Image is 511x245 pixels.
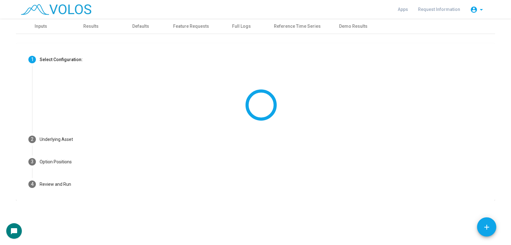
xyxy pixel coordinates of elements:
div: Full Logs [232,23,251,30]
mat-icon: arrow_drop_down [478,6,485,13]
div: Demo Results [339,23,367,30]
div: Underlying Asset [40,136,73,143]
a: Request Information [413,4,465,15]
mat-icon: add [483,223,491,231]
div: Feature Requests [173,23,209,30]
span: 1 [31,56,34,62]
div: Reference Time Series [274,23,321,30]
span: 3 [31,159,34,165]
div: Defaults [132,23,149,30]
div: Inputs [35,23,47,30]
span: 2 [31,136,34,142]
div: Results [83,23,99,30]
mat-icon: account_circle [470,6,478,13]
mat-icon: chat_bubble [10,228,18,235]
div: Select Configuration: [40,56,83,63]
div: Option Positions [40,159,72,165]
button: Add icon [477,217,496,237]
span: Request Information [418,7,460,12]
span: 4 [31,181,34,187]
a: Apps [393,4,413,15]
span: Apps [398,7,408,12]
div: Review and Run [40,181,71,188]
